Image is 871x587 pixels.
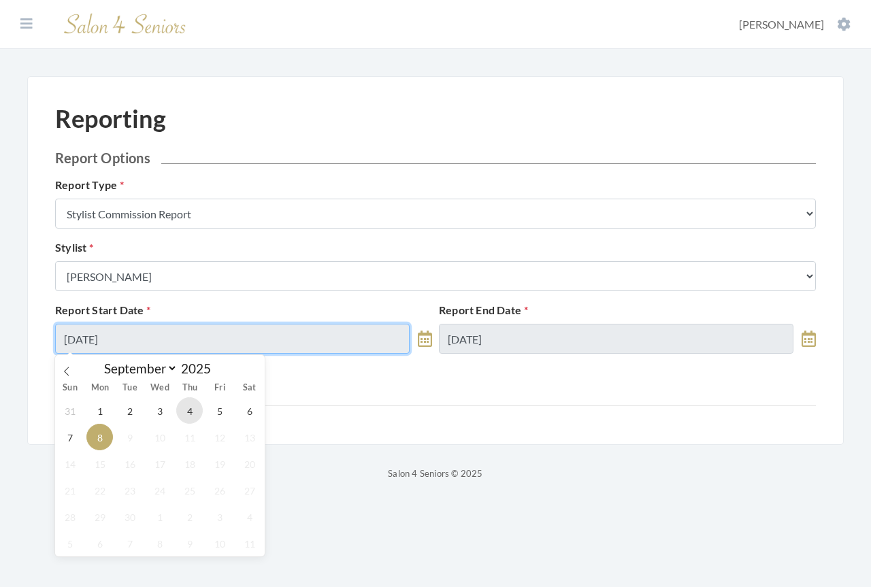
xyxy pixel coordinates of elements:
[236,397,263,424] span: September 6, 2025
[206,397,233,424] span: September 5, 2025
[97,360,178,377] select: Month
[146,503,173,530] span: October 1, 2025
[205,384,235,392] span: Fri
[176,477,203,503] span: September 25, 2025
[55,384,85,392] span: Sun
[27,465,844,482] p: Salon 4 Seniors © 2025
[56,503,83,530] span: September 28, 2025
[55,150,816,166] h2: Report Options
[116,477,143,503] span: September 23, 2025
[236,503,263,530] span: October 4, 2025
[116,424,143,450] span: September 9, 2025
[55,302,151,318] label: Report Start Date
[739,18,824,31] span: [PERSON_NAME]
[116,397,143,424] span: September 2, 2025
[55,104,166,133] h1: Reporting
[146,424,173,450] span: September 10, 2025
[176,424,203,450] span: September 11, 2025
[206,424,233,450] span: September 12, 2025
[176,450,203,477] span: September 18, 2025
[86,503,113,530] span: September 29, 2025
[115,384,145,392] span: Tue
[236,477,263,503] span: September 27, 2025
[236,450,263,477] span: September 20, 2025
[116,450,143,477] span: September 16, 2025
[86,530,113,556] span: October 6, 2025
[86,450,113,477] span: September 15, 2025
[55,239,94,256] label: Stylist
[418,324,432,354] a: toggle
[176,397,203,424] span: September 4, 2025
[145,384,175,392] span: Wed
[86,424,113,450] span: September 8, 2025
[56,450,83,477] span: September 14, 2025
[206,477,233,503] span: September 26, 2025
[85,384,115,392] span: Mon
[56,424,83,450] span: September 7, 2025
[55,177,124,193] label: Report Type
[206,503,233,530] span: October 3, 2025
[57,8,193,40] img: Salon 4 Seniors
[439,302,528,318] label: Report End Date
[206,450,233,477] span: September 19, 2025
[176,503,203,530] span: October 2, 2025
[178,360,223,376] input: Year
[55,324,410,354] input: Select Date
[176,530,203,556] span: October 9, 2025
[206,530,233,556] span: October 10, 2025
[56,397,83,424] span: August 31, 2025
[86,397,113,424] span: September 1, 2025
[235,384,265,392] span: Sat
[116,530,143,556] span: October 7, 2025
[175,384,205,392] span: Thu
[116,503,143,530] span: September 30, 2025
[236,424,263,450] span: September 13, 2025
[86,477,113,503] span: September 22, 2025
[735,17,855,32] button: [PERSON_NAME]
[146,450,173,477] span: September 17, 2025
[146,530,173,556] span: October 8, 2025
[56,477,83,503] span: September 21, 2025
[56,530,83,556] span: October 5, 2025
[146,477,173,503] span: September 24, 2025
[236,530,263,556] span: October 11, 2025
[439,324,793,354] input: Select Date
[146,397,173,424] span: September 3, 2025
[802,324,816,354] a: toggle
